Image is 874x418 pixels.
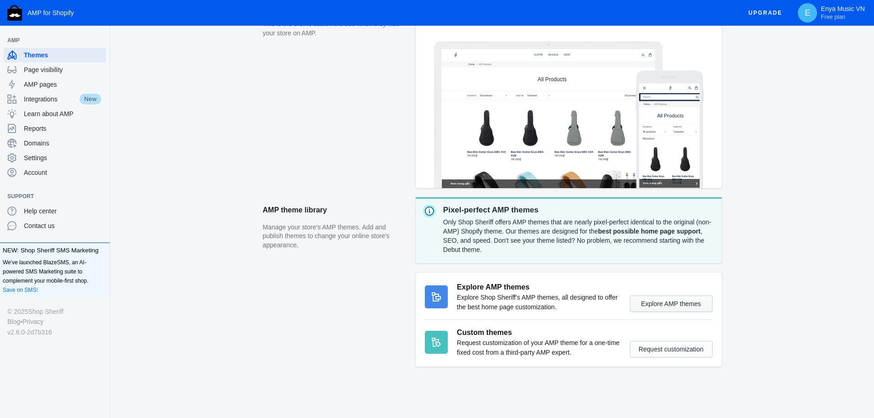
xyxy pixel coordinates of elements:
button: Request customization [630,341,713,357]
span: All Products [108,38,148,55]
a: submit search [167,33,176,50]
a: Home [8,51,38,73]
a: UKULELE [307,12,348,25]
a: Home [73,35,102,57]
span: All Products [282,81,367,99]
a: Learn about AMP [4,106,106,121]
span: All Products [44,54,83,71]
img: Laptop frame [434,41,663,188]
span: Account [24,168,102,177]
button: Explore AMP themes [630,295,713,312]
span: GUITAR [272,14,297,22]
span: Domains [24,139,102,148]
img: Mobile frame [636,70,703,188]
span: Learn about AMP [24,109,102,118]
span: AMP for Shopify [28,9,74,17]
h3: Custom themes [457,327,621,338]
div: • [7,317,102,327]
span: Reports [24,124,102,133]
span: Themes [24,50,102,60]
span: All Products [53,88,131,104]
button: Upgrade [741,5,790,22]
span: Settings [24,153,102,162]
span: › [101,38,106,55]
img: image [81,3,104,26]
span: E [803,8,812,17]
span: Home [14,57,32,67]
a: image [76,3,108,26]
input: Search [4,33,180,50]
p: Enya Music VN [821,5,865,21]
span: › [37,54,42,71]
span: Upgrade [748,5,782,21]
div: © 2025 [7,307,102,317]
span: Xem trang gốc [25,392,612,404]
span: Xem trang gốc [10,289,162,301]
span: Free plan [821,13,845,21]
a: image [25,7,57,30]
a: Settings [4,150,106,165]
div: v2.6.0-2d7b316 [7,327,102,337]
span: Support [7,192,93,201]
h2: AMP theme library [263,197,406,223]
div: Only Shop Sheriff offers AMP themes that are nearly pixel-perfect identical to the original (non-... [443,216,714,256]
a: AMP pages [4,77,106,92]
p: Manage your store's AMP themes. Add and publish themes to change your online store's appearance. [263,223,406,250]
span: Integrations [24,95,78,104]
label: Sort by [101,125,174,133]
p: This is the theme customers see when they visit your store on AMP. [263,20,406,38]
a: Blog [7,317,20,327]
img: Shop Sheriff Logo [7,5,22,21]
a: Reports [4,121,106,136]
h3: Explore AMP themes [457,282,621,293]
label: Filter by [10,125,83,133]
a: IntegrationsNew [4,92,106,106]
span: New [78,93,102,106]
label: Sort by [217,134,241,142]
a: Shop Sheriff [28,307,63,317]
iframe: Drift Widget Chat Controller [828,372,863,407]
span: 488 products [10,161,45,168]
strong: best possible home page support [598,228,701,235]
a: Themes [4,48,106,62]
a: Domains [4,136,106,150]
a: Page visibility [4,62,106,77]
button: Add a sales channel [93,195,108,198]
span: AMP pages [24,80,102,89]
a: Account [4,165,106,180]
a: Privacy [22,317,44,327]
button: Menu [6,5,25,23]
span: UKULELE [312,14,343,22]
a: GEAR [354,12,383,25]
label: Filter by [75,134,102,142]
p: Explore Shop Sheriff's AMP themes, all designed to offer the best home page customization. [457,293,621,312]
span: AMP [7,36,93,45]
span: Home [78,41,97,51]
span: Contact us [24,221,102,230]
span: 310 products [538,134,575,141]
img: image [30,7,53,30]
span: Help center [24,206,102,216]
a: GUITAR [267,12,302,25]
button: Add a sales channel [93,39,108,42]
a: Contact us [4,218,106,233]
span: GEAR [358,14,378,22]
span: Page visibility [24,65,102,74]
a: Save on SMS! [3,285,38,295]
p: Request customization of your AMP theme for a one-time fixed cost from a third-party AMP expert. [457,338,621,357]
p: Pixel-perfect AMP themes [443,205,714,216]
